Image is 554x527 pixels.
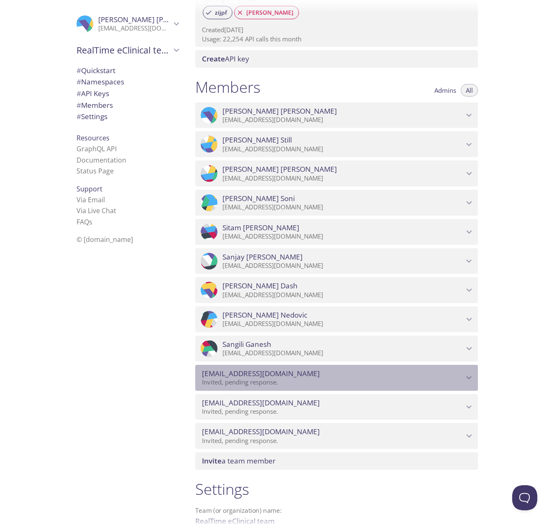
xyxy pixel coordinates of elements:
[222,194,295,203] span: [PERSON_NAME] Soni
[195,394,478,420] div: sdoshi@realtime-eclinical.com
[222,320,464,328] p: [EMAIL_ADDRESS][DOMAIN_NAME]
[70,99,185,111] div: Members
[77,100,81,110] span: #
[202,369,320,378] span: [EMAIL_ADDRESS][DOMAIN_NAME]
[195,336,478,362] div: Sangili Ganesh
[77,166,114,176] a: Status Page
[195,219,478,245] div: Sitam Jana
[202,378,464,387] p: Invited, pending response.
[77,112,81,121] span: #
[222,262,464,270] p: [EMAIL_ADDRESS][DOMAIN_NAME]
[222,135,292,145] span: [PERSON_NAME] Still
[195,306,478,332] div: Filip Nedovic
[77,66,115,75] span: Quickstart
[195,277,478,303] div: Smruti Dash
[89,217,92,227] span: s
[222,252,303,262] span: Sanjay [PERSON_NAME]
[202,54,249,64] span: API key
[77,66,81,75] span: #
[98,24,171,33] p: [EMAIL_ADDRESS][DOMAIN_NAME]
[222,116,464,124] p: [EMAIL_ADDRESS][DOMAIN_NAME]
[222,107,337,116] span: [PERSON_NAME] [PERSON_NAME]
[195,190,478,216] div: Amisha Soni
[70,76,185,88] div: Namespaces
[202,456,276,466] span: a team member
[77,235,133,244] span: © [DOMAIN_NAME]
[70,10,185,38] div: Kris McDaniel
[77,44,171,56] span: RealTime eClinical team
[202,35,471,43] p: Usage: 22,254 API calls this month
[195,160,478,186] div: Dmytro Lukianenko
[222,291,464,299] p: [EMAIL_ADDRESS][DOMAIN_NAME]
[77,89,109,98] span: API Keys
[195,248,478,274] div: Sanjay Singh
[222,165,337,174] span: [PERSON_NAME] [PERSON_NAME]
[195,102,478,128] div: Kris McDaniel
[195,365,478,391] div: bindrale@realtime-eclinical.com
[77,100,113,110] span: Members
[222,349,464,357] p: [EMAIL_ADDRESS][DOMAIN_NAME]
[202,456,222,466] span: Invite
[202,437,464,445] p: Invited, pending response.
[222,311,307,320] span: [PERSON_NAME] Nedovic
[77,112,107,121] span: Settings
[512,485,537,510] iframe: Help Scout Beacon - Open
[195,50,478,68] div: Create API Key
[77,217,92,227] a: FAQ
[195,480,478,499] h1: Settings
[77,77,124,87] span: Namespaces
[77,89,81,98] span: #
[195,452,478,470] div: Invite a team member
[222,174,464,183] p: [EMAIL_ADDRESS][DOMAIN_NAME]
[222,281,298,290] span: [PERSON_NAME] Dash
[77,77,81,87] span: #
[195,423,478,449] div: audagave@realtime-eclinical.com
[195,507,282,514] label: Team (or organization) name:
[70,88,185,99] div: API Keys
[202,25,471,34] p: Created [DATE]
[461,84,478,97] button: All
[70,111,185,122] div: Team Settings
[77,206,116,215] a: Via Live Chat
[429,84,461,97] button: Admins
[202,427,320,436] span: [EMAIL_ADDRESS][DOMAIN_NAME]
[70,65,185,76] div: Quickstart
[195,131,478,157] div: Keith Still
[202,398,320,407] span: [EMAIL_ADDRESS][DOMAIN_NAME]
[77,144,117,153] a: GraphQL API
[202,54,225,64] span: Create
[77,155,126,165] a: Documentation
[77,184,102,193] span: Support
[222,223,299,232] span: Sitam [PERSON_NAME]
[195,78,260,97] h1: Members
[222,203,464,211] p: [EMAIL_ADDRESS][DOMAIN_NAME]
[98,15,213,24] span: [PERSON_NAME] [PERSON_NAME]
[222,340,271,349] span: Sangili Ganesh
[70,39,185,61] div: RealTime eClinical team
[202,407,464,416] p: Invited, pending response.
[77,195,105,204] a: Via Email
[222,232,464,241] p: [EMAIL_ADDRESS][DOMAIN_NAME]
[222,145,464,153] p: [EMAIL_ADDRESS][DOMAIN_NAME]
[77,133,110,143] span: Resources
